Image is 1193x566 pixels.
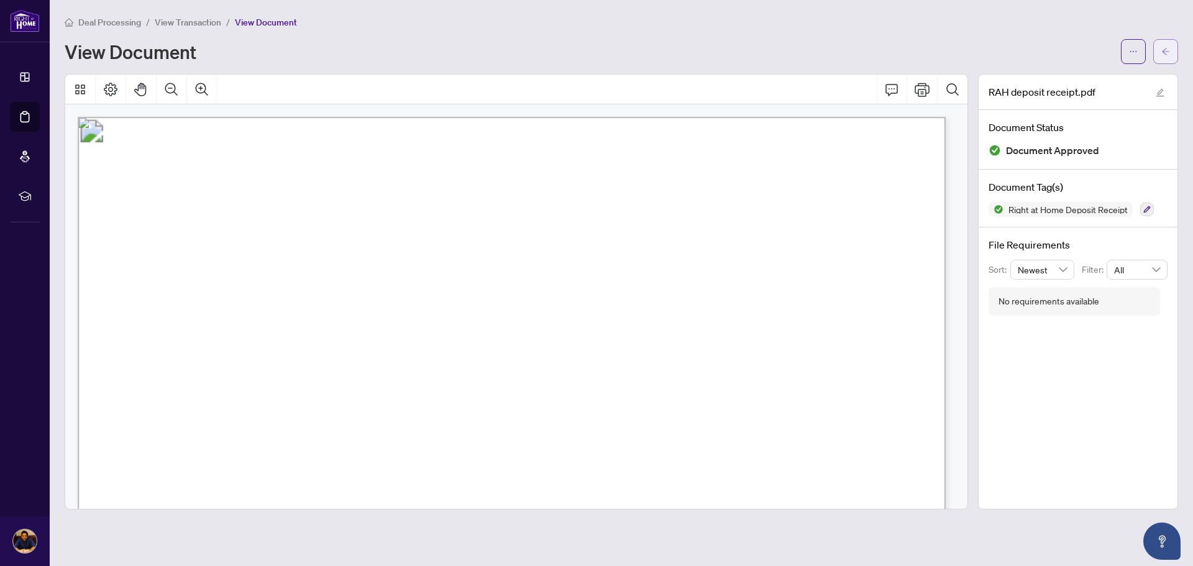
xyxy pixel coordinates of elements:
[1156,88,1164,97] span: edit
[989,84,1095,99] span: RAH deposit receipt.pdf
[155,17,221,28] span: View Transaction
[10,9,40,32] img: logo
[989,180,1168,194] h4: Document Tag(s)
[1003,205,1133,214] span: Right at Home Deposit Receipt
[1006,142,1099,159] span: Document Approved
[1114,260,1160,279] span: All
[999,294,1099,308] div: No requirements available
[989,202,1003,217] img: Status Icon
[1018,260,1067,279] span: Newest
[146,15,150,29] li: /
[13,529,37,553] img: Profile Icon
[235,17,297,28] span: View Document
[78,17,141,28] span: Deal Processing
[226,15,230,29] li: /
[65,18,73,27] span: home
[1143,523,1181,560] button: Open asap
[989,263,1010,276] p: Sort:
[989,120,1168,135] h4: Document Status
[65,42,196,62] h1: View Document
[989,144,1001,157] img: Document Status
[1161,47,1170,56] span: arrow-left
[989,237,1168,252] h4: File Requirements
[1082,263,1107,276] p: Filter:
[1129,47,1138,56] span: ellipsis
